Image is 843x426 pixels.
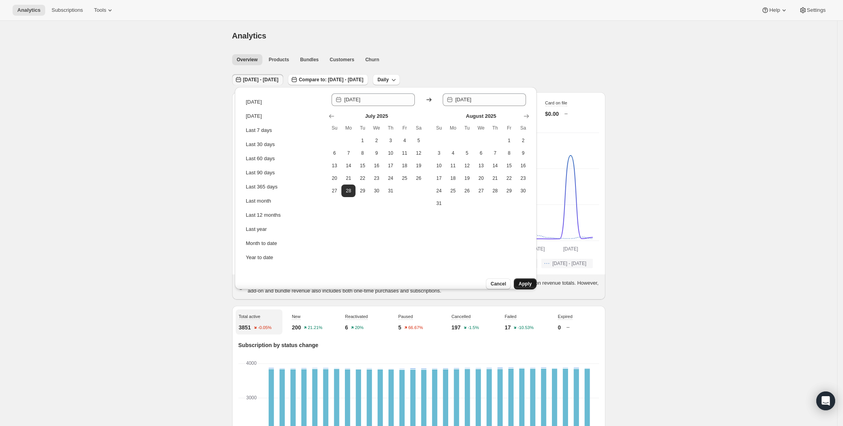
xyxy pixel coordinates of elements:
button: Start of range Monday July 28 2025 [341,185,356,197]
span: 25 [449,188,457,194]
button: Friday August 8 2025 [502,147,516,159]
span: 13 [331,163,339,169]
rect: Expired-6 0 [519,364,524,364]
span: 19 [463,175,471,181]
rect: New-1 12 [574,368,579,369]
button: Friday August 22 2025 [502,172,516,185]
span: Settings [807,7,826,13]
th: Friday [398,122,412,134]
p: 17 [505,324,511,331]
rect: New-1 7 [541,367,546,369]
button: Wednesday July 9 2025 [370,147,384,159]
button: Apply [514,278,536,289]
span: 7 [345,150,352,156]
button: Monday August 25 2025 [446,185,460,197]
button: Tools [89,5,119,16]
rect: New-1 2 [378,369,383,369]
span: 27 [331,188,339,194]
rect: Reactivated-2 1 [432,367,437,368]
span: 10 [435,163,443,169]
rect: Expired-6 0 [345,364,350,364]
button: Compare to: [DATE] - [DATE] [288,74,368,85]
span: Analytics [17,7,40,13]
span: 8 [505,150,513,156]
th: Sunday [432,122,446,134]
rect: Reactivated-2 1 [421,368,426,369]
span: Bundles [300,57,319,63]
button: Wednesday July 30 2025 [370,185,384,197]
button: Monday August 4 2025 [446,147,460,159]
rect: Expired-6 0 [378,364,383,364]
rect: Expired-6 0 [530,364,535,364]
rect: New-1 7 [399,369,404,370]
button: Daily [373,74,400,85]
span: 26 [463,188,471,194]
th: Tuesday [356,122,370,134]
button: Show next month, September 2025 [521,111,532,122]
button: Last year [244,223,322,236]
span: 1 [505,137,513,144]
button: [DATE] - [DATE] [232,74,283,85]
rect: New-1 5 [530,368,535,369]
p: 197 [451,324,460,331]
span: 13 [477,163,485,169]
button: Saturday August 16 2025 [516,159,530,172]
th: Wednesday [474,122,488,134]
span: 29 [359,188,367,194]
div: Year to date [246,254,273,261]
button: Tuesday August 19 2025 [460,172,474,185]
rect: Expired-6 0 [388,364,393,364]
span: Mo [449,125,457,131]
span: 3 [387,137,394,144]
rect: New-1 2 [356,369,361,369]
rect: Expired-6 0 [454,364,459,364]
button: Last 365 days [244,181,322,193]
button: Thursday August 28 2025 [488,185,502,197]
span: 11 [449,163,457,169]
button: Thursday July 24 2025 [383,172,398,185]
span: Total active [239,314,260,319]
span: 1 [359,137,367,144]
button: Year to date [244,251,322,264]
span: Sa [415,125,423,131]
span: Tu [463,125,471,131]
button: Friday August 29 2025 [502,185,516,197]
span: 26 [415,175,423,181]
span: Daily [378,77,389,83]
span: Compare to: [DATE] - [DATE] [299,77,363,83]
button: Saturday July 19 2025 [412,159,426,172]
button: Sunday August 17 2025 [432,172,446,185]
button: Thursday July 10 2025 [383,147,398,159]
text: 66.67% [408,325,423,330]
div: Last 30 days [246,141,275,148]
p: Subscription by status change [238,341,599,349]
span: 15 [505,163,513,169]
rect: Expired-6 0 [585,364,590,364]
span: 8 [359,150,367,156]
rect: New-1 6 [367,369,372,370]
text: -1.5% [467,325,479,330]
button: Tuesday July 29 2025 [356,185,370,197]
button: Sunday August 3 2025 [432,147,446,159]
span: Card on file [545,101,567,105]
span: 5 [415,137,423,144]
rect: Expired-6 0 [443,364,448,364]
p: $0.00 [545,110,559,118]
button: Last 12 months [244,209,322,221]
th: Thursday [383,122,398,134]
button: Thursday July 31 2025 [383,185,398,197]
div: Last year [246,225,267,233]
span: 20 [477,175,485,181]
span: Overview [237,57,258,63]
span: 17 [387,163,394,169]
button: Sunday July 20 2025 [328,172,342,185]
div: Last 365 days [246,183,278,191]
span: Tools [94,7,106,13]
text: [DATE] [563,246,578,252]
span: 16 [519,163,527,169]
button: Wednesday July 2 2025 [370,134,384,147]
button: Friday July 11 2025 [398,147,412,159]
span: 2 [519,137,527,144]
